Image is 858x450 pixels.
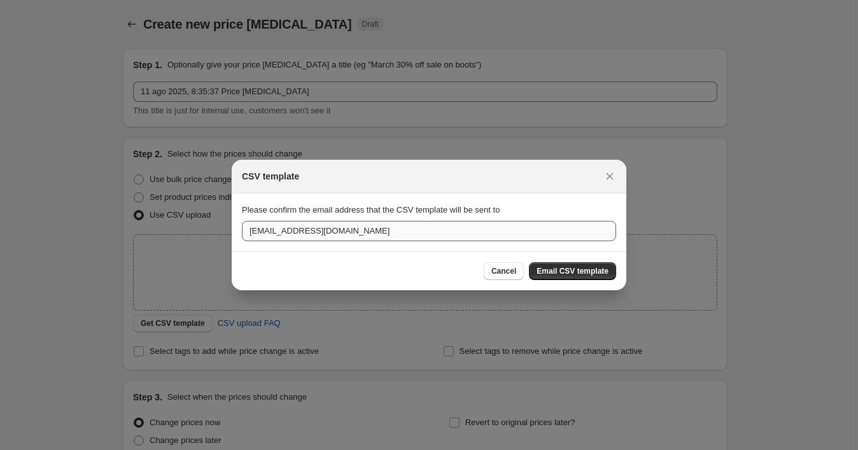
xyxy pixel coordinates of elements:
[242,170,299,183] h2: CSV template
[529,262,616,280] button: Email CSV template
[601,167,619,185] button: Close
[537,266,608,276] span: Email CSV template
[242,205,500,214] span: Please confirm the email address that the CSV template will be sent to
[491,266,516,276] span: Cancel
[484,262,524,280] button: Cancel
